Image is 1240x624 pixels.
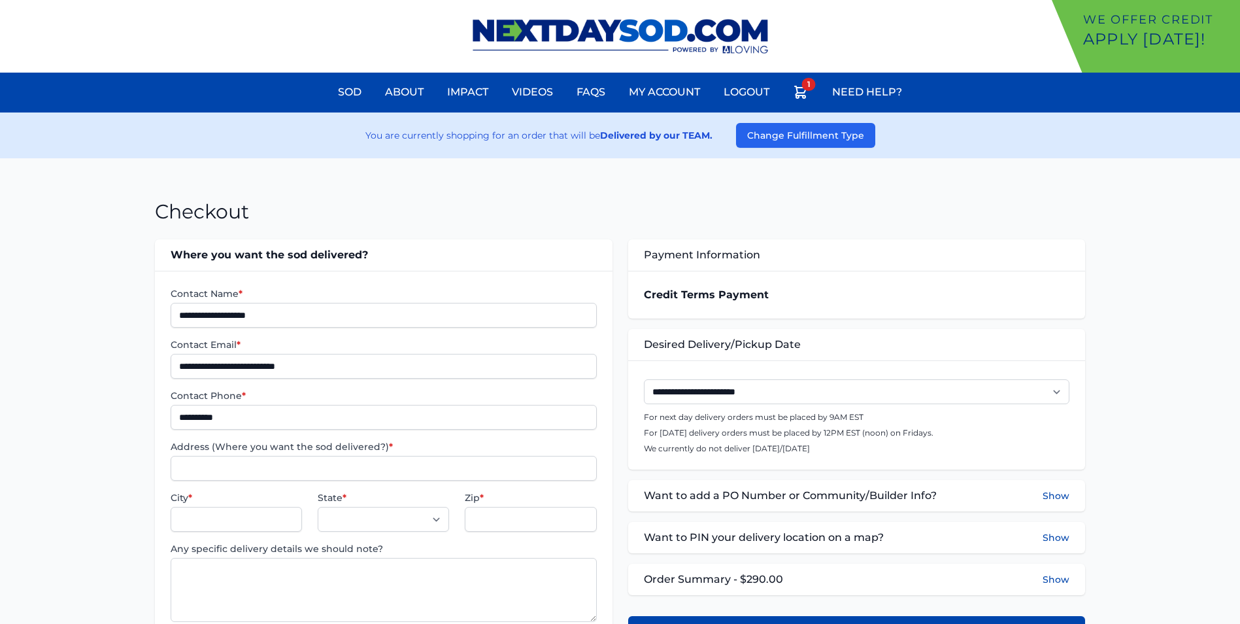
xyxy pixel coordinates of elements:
[644,412,1069,423] p: For next day delivery orders must be placed by 9AM EST
[439,77,496,108] a: Impact
[330,77,369,108] a: Sod
[802,78,816,91] span: 1
[644,488,937,504] span: Want to add a PO Number or Community/Builder Info?
[155,239,612,271] div: Where you want the sod delivered?
[1083,29,1235,50] p: Apply [DATE]!
[171,440,596,453] label: Address (Where you want the sod delivered?)
[621,77,708,108] a: My Account
[171,389,596,402] label: Contact Phone
[377,77,431,108] a: About
[318,491,449,504] label: State
[824,77,910,108] a: Need Help?
[171,542,596,555] label: Any specific delivery details we should note?
[628,239,1085,271] div: Payment Information
[644,443,1069,454] p: We currently do not deliver [DATE]/[DATE]
[600,130,712,141] strong: Delivered by our TEAM.
[785,77,816,113] a: 1
[171,338,596,351] label: Contact Email
[644,428,1069,438] p: For [DATE] delivery orders must be placed by 12PM EST (noon) on Fridays.
[628,329,1085,360] div: Desired Delivery/Pickup Date
[465,491,596,504] label: Zip
[569,77,613,108] a: FAQs
[1043,573,1069,586] button: Show
[644,530,884,546] span: Want to PIN your delivery location on a map?
[171,287,596,300] label: Contact Name
[155,200,249,224] h1: Checkout
[644,572,783,587] span: Order Summary - $290.00
[736,123,875,148] button: Change Fulfillment Type
[1083,10,1235,29] p: We offer Credit
[1043,488,1069,504] button: Show
[716,77,777,108] a: Logout
[644,288,769,301] strong: Credit Terms Payment
[1043,530,1069,546] button: Show
[171,491,302,504] label: City
[504,77,561,108] a: Videos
